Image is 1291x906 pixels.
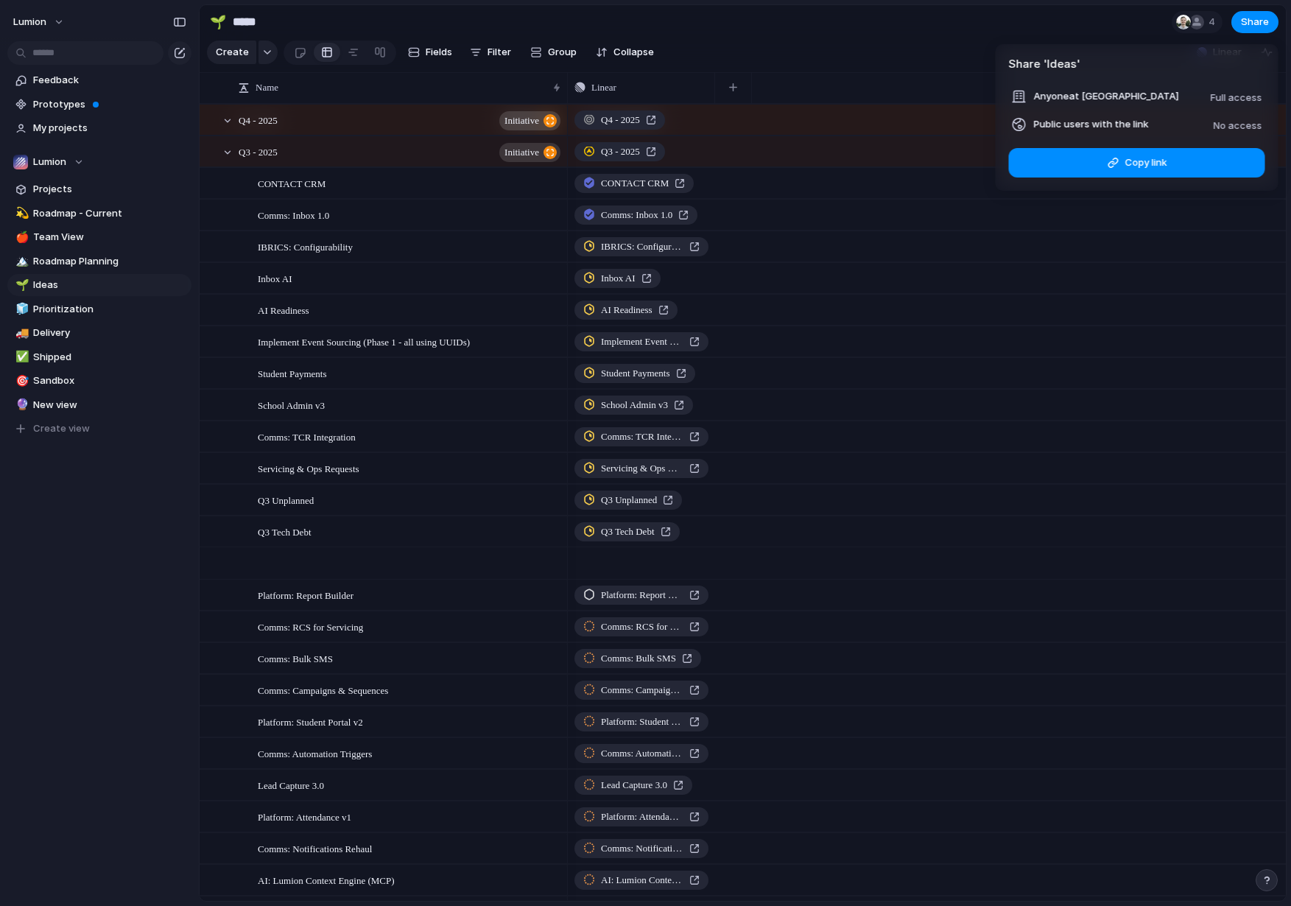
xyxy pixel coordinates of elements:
[1034,89,1179,104] span: Anyone at [GEOGRAPHIC_DATA]
[1214,119,1262,131] span: No access
[1211,91,1262,103] span: Full access
[1034,117,1149,132] span: Public users with the link
[1125,155,1167,170] span: Copy link
[1009,148,1265,178] button: Copy link
[1009,56,1265,73] h4: Share ' Ideas '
